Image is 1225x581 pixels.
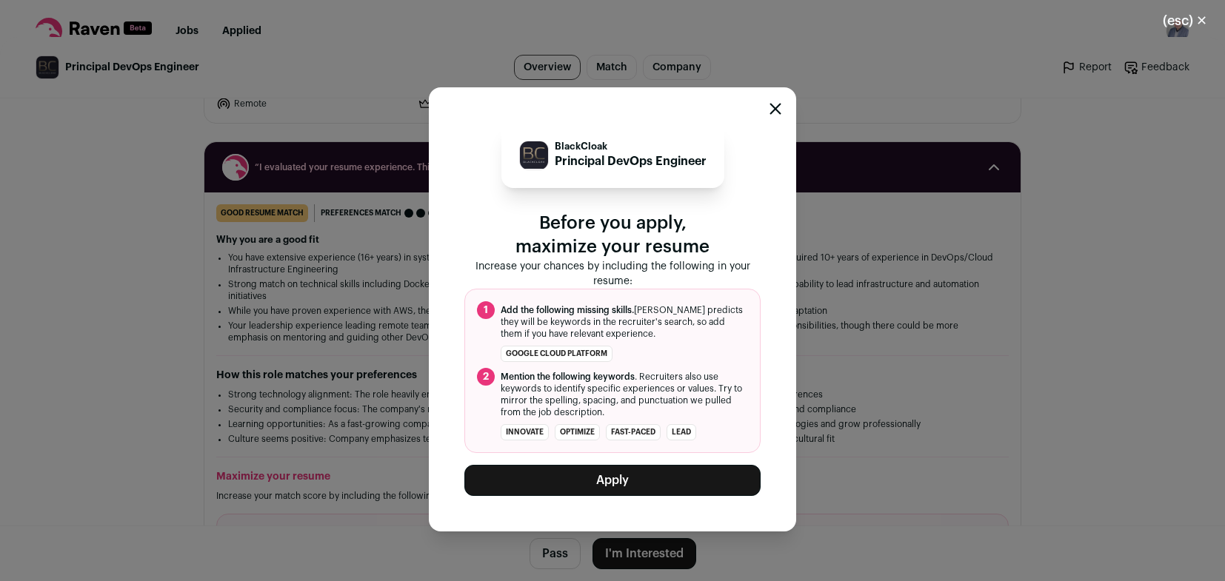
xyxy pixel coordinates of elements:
span: Mention the following keywords [501,372,635,381]
p: Increase your chances by including the following in your resume: [464,259,761,289]
span: 1 [477,301,495,319]
p: Before you apply, maximize your resume [464,212,761,259]
li: fast-paced [606,424,661,440]
li: Google Cloud Platform [501,346,612,362]
span: [PERSON_NAME] predicts they will be keywords in the recruiter's search, so add them if you have r... [501,304,748,340]
p: BlackCloak [555,141,707,152]
span: . Recruiters also use keywords to identify specific experiences or values. Try to mirror the spel... [501,371,748,418]
span: Add the following missing skills. [501,306,634,315]
span: 2 [477,368,495,386]
button: Close modal [1145,4,1225,37]
button: Close modal [770,103,781,115]
p: Principal DevOps Engineer [555,152,707,170]
button: Apply [464,465,761,496]
li: lead [667,424,696,440]
li: optimize [555,424,600,440]
img: 414ee962548d9eff61bb5c654a1182e663abc1b683245f73656471ec99465a4f.jpg [520,141,548,169]
li: innovate [501,424,549,440]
